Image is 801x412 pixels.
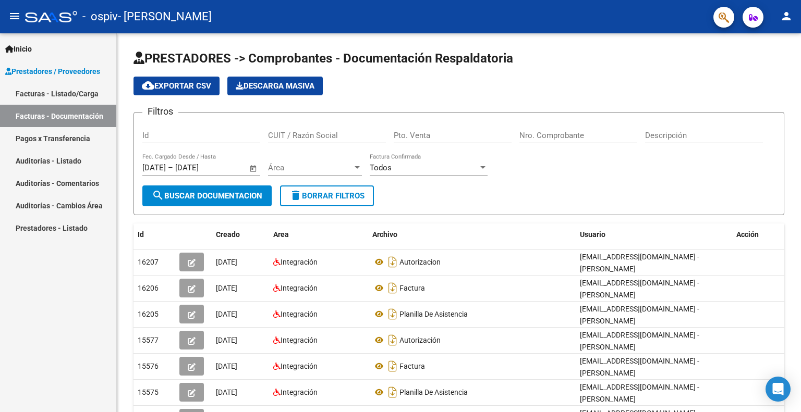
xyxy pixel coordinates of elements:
[138,258,159,266] span: 16207
[133,51,513,66] span: PRESTADORES -> Comprobantes - Documentación Respaldatoria
[780,10,793,22] mat-icon: person
[281,284,318,292] span: Integración
[118,5,212,28] span: - [PERSON_NAME]
[212,223,269,246] datatable-header-cell: Creado
[216,310,237,318] span: [DATE]
[766,377,791,402] div: Open Intercom Messenger
[280,185,374,206] button: Borrar Filtros
[281,388,318,396] span: Integración
[216,284,237,292] span: [DATE]
[732,223,784,246] datatable-header-cell: Acción
[370,163,392,172] span: Todos
[580,331,699,351] span: [EMAIL_ADDRESS][DOMAIN_NAME] - [PERSON_NAME]
[289,189,302,202] mat-icon: delete
[152,189,164,202] mat-icon: search
[372,230,397,239] span: Archivo
[138,284,159,292] span: 16206
[142,104,178,119] h3: Filtros
[142,185,272,206] button: Buscar Documentacion
[8,10,21,22] mat-icon: menu
[227,77,323,95] app-download-masive: Descarga masiva de comprobantes (adjuntos)
[399,336,441,344] span: Autorización
[399,362,425,370] span: Factura
[576,223,732,246] datatable-header-cell: Usuario
[289,191,365,201] span: Borrar Filtros
[216,336,237,344] span: [DATE]
[227,77,323,95] button: Descarga Masiva
[281,336,318,344] span: Integración
[580,357,699,377] span: [EMAIL_ADDRESS][DOMAIN_NAME] - [PERSON_NAME]
[248,163,260,174] button: Open calendar
[269,223,368,246] datatable-header-cell: Area
[580,305,699,325] span: [EMAIL_ADDRESS][DOMAIN_NAME] - [PERSON_NAME]
[580,253,699,273] span: [EMAIL_ADDRESS][DOMAIN_NAME] - [PERSON_NAME]
[281,258,318,266] span: Integración
[399,284,425,292] span: Factura
[736,230,759,239] span: Acción
[5,43,32,55] span: Inicio
[216,362,237,370] span: [DATE]
[133,77,220,95] button: Exportar CSV
[580,383,699,403] span: [EMAIL_ADDRESS][DOMAIN_NAME] - [PERSON_NAME]
[386,384,399,401] i: Descargar documento
[281,310,318,318] span: Integración
[138,362,159,370] span: 15576
[580,279,699,299] span: [EMAIL_ADDRESS][DOMAIN_NAME] - [PERSON_NAME]
[368,223,576,246] datatable-header-cell: Archivo
[399,310,468,318] span: Planilla De Asistencia
[152,191,262,201] span: Buscar Documentacion
[142,163,166,172] input: Fecha inicio
[168,163,173,172] span: –
[216,230,240,239] span: Creado
[386,358,399,374] i: Descargar documento
[281,362,318,370] span: Integración
[386,280,399,296] i: Descargar documento
[82,5,118,28] span: - ospiv
[216,388,237,396] span: [DATE]
[138,310,159,318] span: 16205
[399,388,468,396] span: Planilla De Asistencia
[175,163,226,172] input: Fecha fin
[138,230,144,239] span: Id
[273,230,289,239] span: Area
[580,230,605,239] span: Usuario
[216,258,237,266] span: [DATE]
[142,79,154,92] mat-icon: cloud_download
[138,388,159,396] span: 15575
[386,332,399,348] i: Descargar documento
[236,81,314,91] span: Descarga Masiva
[142,81,211,91] span: Exportar CSV
[399,258,441,266] span: Autorizacion
[133,223,175,246] datatable-header-cell: Id
[386,306,399,322] i: Descargar documento
[386,254,399,270] i: Descargar documento
[138,336,159,344] span: 15577
[268,163,353,172] span: Área
[5,66,100,77] span: Prestadores / Proveedores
